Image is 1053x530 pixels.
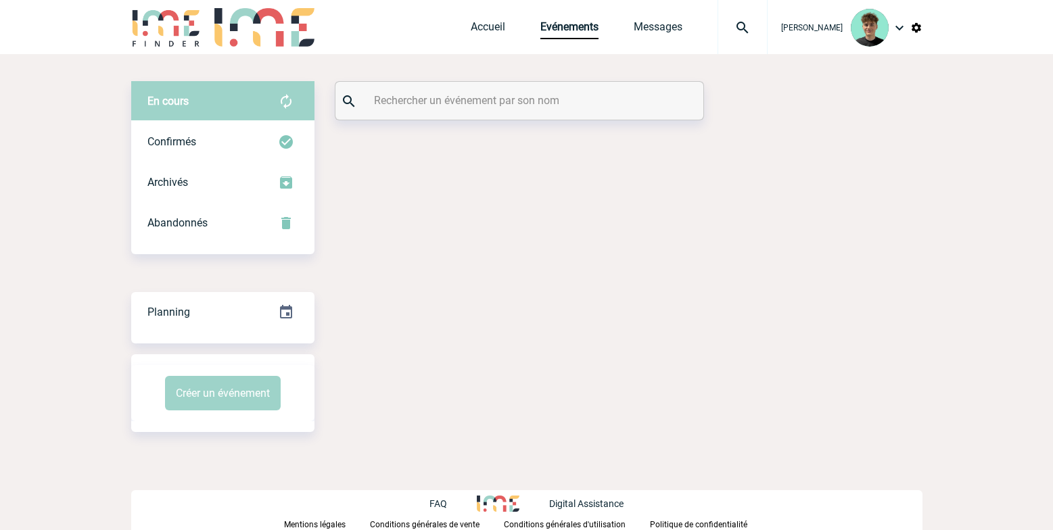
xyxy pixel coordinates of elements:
a: Planning [131,291,314,331]
span: Archivés [147,176,188,189]
img: IME-Finder [131,8,202,47]
p: Politique de confidentialité [650,520,747,529]
span: En cours [147,95,189,107]
span: Abandonnés [147,216,208,229]
span: Planning [147,306,190,318]
img: 131612-0.png [851,9,889,47]
span: [PERSON_NAME] [781,23,843,32]
a: Evénements [540,20,599,39]
img: http://www.idealmeetingsevents.fr/ [477,496,519,512]
a: Politique de confidentialité [650,517,769,530]
p: Mentions légales [284,520,346,529]
p: Conditions générales d'utilisation [504,520,626,529]
a: Accueil [471,20,505,39]
div: Retrouvez ici tous vos évènements avant confirmation [131,81,314,122]
a: Messages [634,20,682,39]
div: Retrouvez ici tous vos événements annulés [131,203,314,243]
a: FAQ [429,496,477,509]
span: Confirmés [147,135,196,148]
div: Retrouvez ici tous les événements que vous avez décidé d'archiver [131,162,314,203]
a: Conditions générales d'utilisation [504,517,650,530]
a: Mentions légales [284,517,370,530]
input: Rechercher un événement par son nom [371,91,672,110]
div: Retrouvez ici tous vos événements organisés par date et état d'avancement [131,292,314,333]
p: Digital Assistance [549,498,624,509]
a: Conditions générales de vente [370,517,504,530]
p: FAQ [429,498,447,509]
p: Conditions générales de vente [370,520,479,529]
button: Créer un événement [165,376,281,410]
